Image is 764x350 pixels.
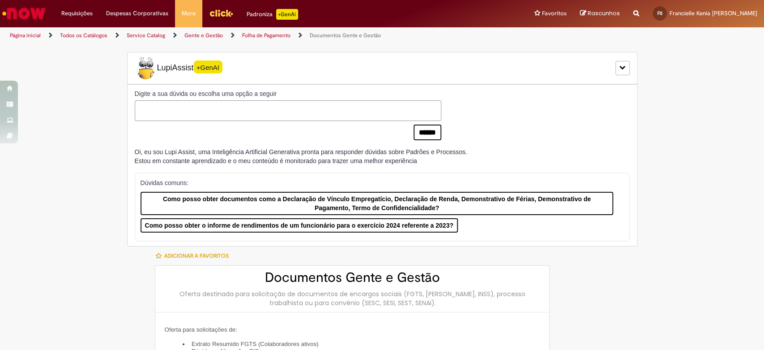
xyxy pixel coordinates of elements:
[135,57,222,79] span: LupiAssist
[182,9,196,18] span: More
[135,57,157,79] img: Lupi
[127,32,165,39] a: Service Catalog
[155,246,233,265] button: Adicionar a Favoritos
[61,9,93,18] span: Requisições
[60,32,107,39] a: Todos os Catálogos
[135,89,441,98] label: Digite a sua dúvida ou escolha uma opção a seguir
[247,9,298,20] div: Padroniza
[164,290,540,307] div: Oferta destinada para solicitação de documentos de encargos sociais (FGTS, [PERSON_NAME], INSS), ...
[141,192,614,215] button: Como posso obter documentos como a Declaração de Vínculo Empregatício, Declaração de Renda, Demon...
[242,32,290,39] a: Folha de Pagamento
[164,270,540,285] h2: Documentos Gente e Gestão
[7,27,503,44] ul: Trilhas de página
[657,10,662,16] span: FS
[141,178,614,187] p: Dúvidas comuns:
[184,32,223,39] a: Gente e Gestão
[542,9,567,18] span: Favoritos
[10,32,41,39] a: Página inicial
[580,9,620,18] a: Rascunhos
[194,60,222,73] span: +GenAI
[209,6,233,20] img: click_logo_yellow_360x200.png
[1,4,47,22] img: ServiceNow
[670,9,757,17] span: Francielle Kenia [PERSON_NAME]
[276,9,298,20] p: +GenAi
[141,218,458,233] button: Como posso obter o informe de rendimentos de um funcionário para o exercício 2024 referente a 2023?
[310,32,381,39] a: Documentos Gente e Gestão
[588,9,620,17] span: Rascunhos
[135,147,467,165] div: Oi, eu sou Lupi Assist, uma Inteligência Artificial Generativa pronta para responder dúvidas sobr...
[192,341,319,347] span: Extrato Resumido FGTS (Colaboradores ativos)
[164,252,228,259] span: Adicionar a Favoritos
[106,9,168,18] span: Despesas Corporativas
[127,52,637,84] div: LupiLupiAssist+GenAI
[164,326,237,333] span: Oferta para solicitações de:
